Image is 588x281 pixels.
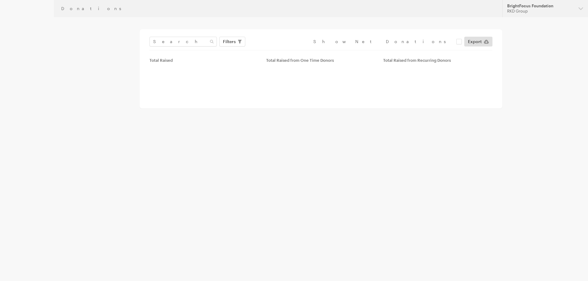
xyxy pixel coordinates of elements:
div: RKD Group [507,9,574,14]
a: Export [464,37,492,46]
span: Export [468,38,482,45]
div: BrightFocus Foundation [507,3,574,9]
span: Filters [223,38,236,45]
input: Search Name & Email [149,37,217,46]
div: Total Raised from One Time Donors [266,58,375,63]
div: Total Raised [149,58,259,63]
button: Filters [219,37,245,46]
div: Total Raised from Recurring Donors [383,58,492,63]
